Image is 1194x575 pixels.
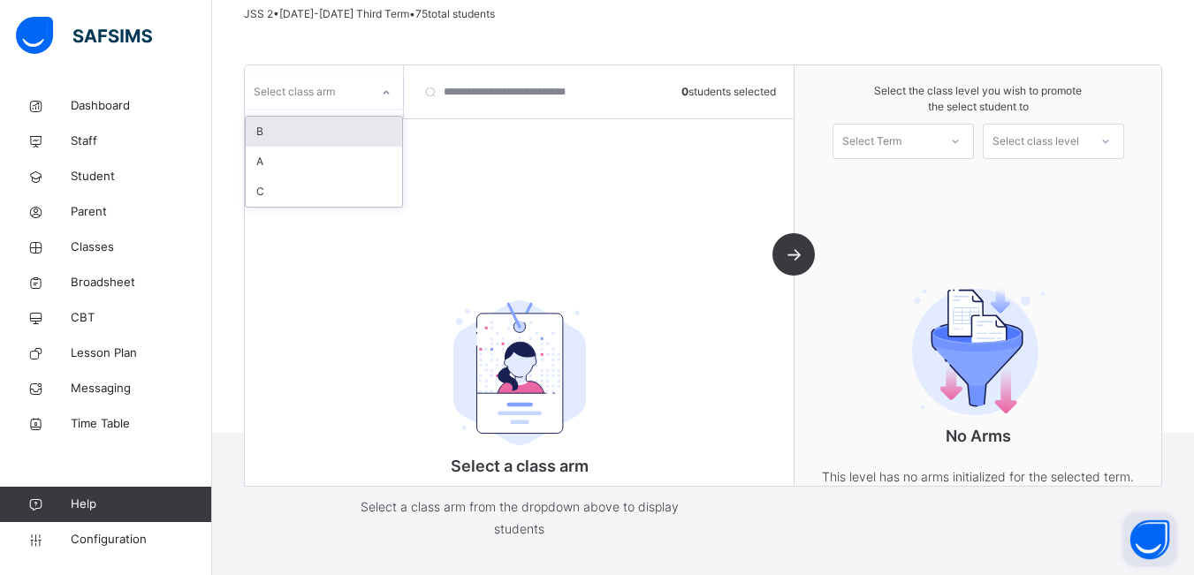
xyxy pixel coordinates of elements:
img: filter.9c15f445b04ce8b7d5281b41737f44c2.svg [912,287,1045,415]
span: Classes [71,238,212,256]
div: Select class arm [254,75,335,109]
span: students selected [681,84,776,100]
p: Select a class arm [343,454,696,478]
p: Select a class arm from the dropdown above to display students [343,496,696,540]
span: Lesson Plan [71,344,212,362]
span: Dashboard [71,97,212,115]
div: B [246,117,402,147]
span: Time Table [71,415,212,433]
span: Broadsheet [71,274,212,291]
p: This level has no arms initialized for the selected term. [802,465,1155,488]
img: safsims [16,17,152,54]
span: Staff [71,132,212,150]
span: Select the class level you wish to promote the select student to [812,83,1144,115]
div: No Arms [802,238,1155,523]
span: Help [71,496,211,513]
span: Messaging [71,380,212,397]
div: Select Term [842,124,901,159]
span: CBT [71,309,212,327]
span: Student [71,168,212,185]
span: Configuration [71,531,211,549]
b: 0 [681,85,688,98]
div: Select class level [992,124,1079,159]
button: Open asap [1123,513,1176,566]
span: Parent [71,203,212,221]
span: JSS 2 • [DATE]-[DATE] Third Term • 75 total students [244,7,495,20]
div: C [246,177,402,207]
img: student.207b5acb3037b72b59086e8b1a17b1d0.svg [453,300,586,445]
div: A [246,147,402,177]
div: Select a class arm [343,252,696,575]
p: No Arms [802,424,1155,448]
